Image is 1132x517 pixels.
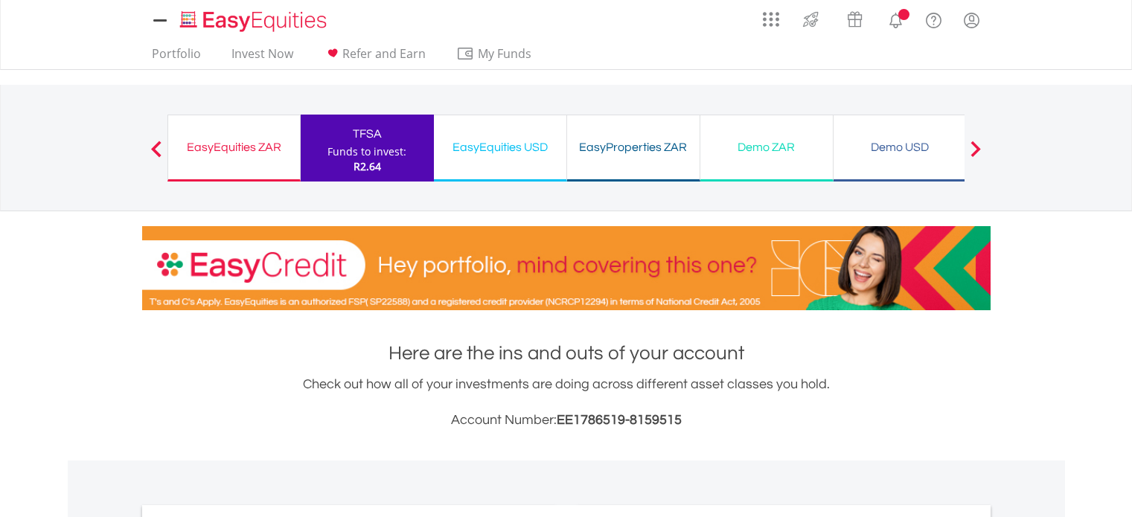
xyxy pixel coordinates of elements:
[174,4,333,33] a: Home page
[842,7,867,31] img: vouchers-v2.svg
[310,123,425,144] div: TFSA
[443,137,557,158] div: EasyEquities USD
[953,4,991,36] a: My Profile
[142,374,991,431] div: Check out how all of your investments are doing across different asset classes you hold.
[833,4,877,31] a: Vouchers
[842,137,957,158] div: Demo USD
[142,226,991,310] img: EasyCredit Promotion Banner
[142,410,991,431] h3: Account Number:
[318,46,432,69] a: Refer and Earn
[456,44,554,63] span: My Funds
[961,148,991,163] button: Next
[146,46,207,69] a: Portfolio
[141,148,171,163] button: Previous
[753,4,789,28] a: AppsGrid
[877,4,915,33] a: Notifications
[915,4,953,33] a: FAQ's and Support
[142,340,991,367] h1: Here are the ins and outs of your account
[354,159,381,173] span: R2.64
[576,137,691,158] div: EasyProperties ZAR
[177,137,291,158] div: EasyEquities ZAR
[327,144,406,159] div: Funds to invest:
[557,413,682,427] span: EE1786519-8159515
[226,46,299,69] a: Invest Now
[763,11,779,28] img: grid-menu-icon.svg
[177,9,333,33] img: EasyEquities_Logo.png
[799,7,823,31] img: thrive-v2.svg
[342,45,426,62] span: Refer and Earn
[709,137,824,158] div: Demo ZAR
